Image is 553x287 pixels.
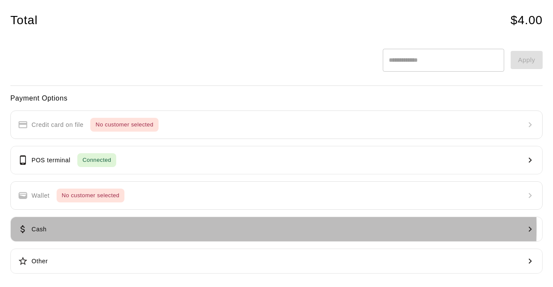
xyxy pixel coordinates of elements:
h4: $ 4.00 [511,13,543,28]
p: POS terminal [32,156,70,165]
button: Other [10,249,543,274]
span: Connected [77,155,116,165]
h4: Total [10,13,38,28]
p: Other [32,257,48,266]
h6: Payment Options [10,93,543,104]
p: Cash [32,225,47,234]
button: POS terminalConnected [10,146,543,174]
button: Cash [10,217,543,242]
